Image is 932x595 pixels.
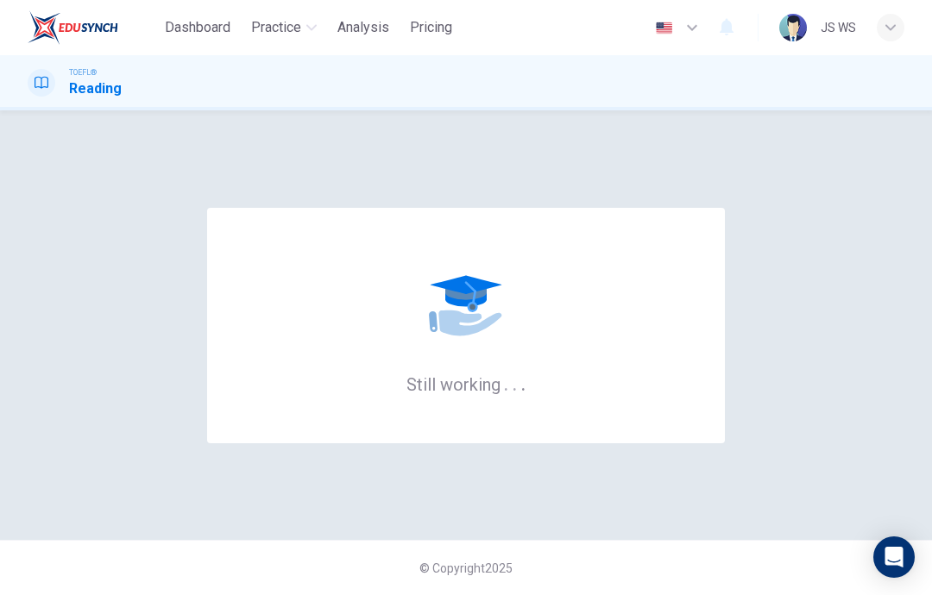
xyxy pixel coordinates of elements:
[410,17,452,38] span: Pricing
[165,17,230,38] span: Dashboard
[520,368,526,397] h6: .
[158,12,237,43] button: Dashboard
[28,10,118,45] img: EduSynch logo
[873,536,915,578] div: Open Intercom Messenger
[331,12,396,43] button: Analysis
[419,561,513,575] span: © Copyright 2025
[512,368,518,397] h6: .
[28,10,158,45] a: EduSynch logo
[406,373,526,395] h6: Still working
[779,14,807,41] img: Profile picture
[251,17,301,38] span: Practice
[244,12,324,43] button: Practice
[69,78,122,99] h1: Reading
[821,17,856,38] div: ๋JS WS
[653,22,675,34] img: en
[403,12,459,43] button: Pricing
[69,66,97,78] span: TOEFL®
[503,368,509,397] h6: .
[337,17,389,38] span: Analysis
